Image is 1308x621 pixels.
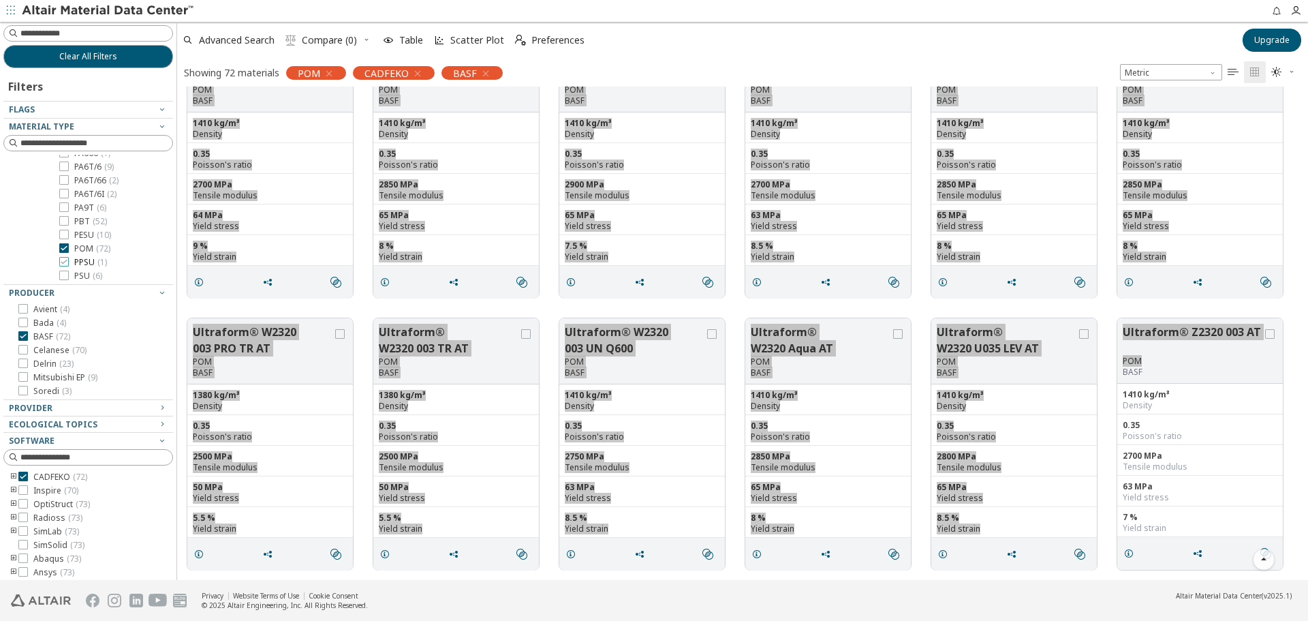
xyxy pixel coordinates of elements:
[324,541,353,568] button: Similar search
[1117,269,1146,296] button: Details
[379,160,533,170] div: Poisson's ratio
[751,482,905,493] div: 65 MPa
[1123,95,1262,106] p: BASF
[3,102,173,118] button: Flags
[9,402,52,414] span: Provider
[931,541,960,568] button: Details
[1068,541,1097,568] button: Similar search
[937,95,1076,106] p: BASF
[330,549,341,560] i: 
[565,179,719,190] div: 2900 MPa
[751,179,905,190] div: 2700 MPa
[74,189,116,200] span: PA6T/6I
[751,190,905,201] div: Tensile modulus
[88,372,97,383] span: ( 9 )
[696,541,725,568] button: Similar search
[202,591,223,601] a: Privacy
[751,493,905,504] div: Yield stress
[74,216,107,227] span: PBT
[937,493,1091,504] div: Yield stress
[302,35,357,45] span: Compare (0)
[751,513,905,524] div: 8 %
[565,493,719,504] div: Yield stress
[1000,269,1029,296] button: Share
[565,513,719,524] div: 8.5 %
[559,541,588,568] button: Details
[60,566,74,578] span: ( 73 )
[1243,29,1301,52] button: Upgrade
[379,462,533,473] div: Tensile modulus
[937,324,1076,357] button: Ultraform® W2320 U035 LEV AT
[937,149,1091,160] div: 0.35
[565,421,719,431] div: 0.35
[3,400,173,416] button: Provider
[33,540,84,551] span: SimSolid
[1123,210,1277,221] div: 65 MPa
[33,372,97,383] span: Mitsubishi EP
[364,67,409,79] span: CADFEKO
[1123,461,1277,472] div: Tensile modulus
[68,512,82,524] span: ( 73 )
[531,35,585,45] span: Preferences
[937,210,1091,221] div: 65 MPa
[298,67,320,79] span: POM
[696,269,725,296] button: Similar search
[379,493,533,504] div: Yield stress
[751,524,905,534] div: Yield strain
[565,324,704,357] button: Ultraform® W2320 003 UN Q600
[1249,67,1260,78] i: 
[628,269,657,296] button: Share
[565,367,704,378] p: BASF
[3,119,173,135] button: Material Type
[107,188,116,200] span: ( 2 )
[56,331,70,342] span: ( 72 )
[1260,277,1271,288] i: 
[937,524,1091,534] div: Yield strain
[751,252,905,262] div: Yield strain
[193,367,332,378] p: BASF
[1123,523,1277,534] div: Yield strain
[450,35,504,45] span: Scatter Plot
[379,129,533,140] div: Density
[565,252,719,262] div: Yield strain
[193,221,347,232] div: Yield stress
[1228,67,1239,78] i: 
[516,549,527,560] i: 
[9,526,18,537] i: toogle group
[565,524,719,534] div: Yield strain
[565,390,719,401] div: 1410 kg/m³
[57,317,66,329] span: ( 4 )
[937,462,1091,473] div: Tensile modulus
[60,303,69,315] span: ( 4 )
[109,175,119,186] span: ( 2 )
[67,553,81,564] span: ( 73 )
[193,324,332,357] button: Ultraform® W2320 003 PRO TR AT
[3,433,173,449] button: Software
[70,539,84,551] span: ( 73 )
[565,160,719,170] div: Poisson's ratio
[73,471,87,483] span: ( 72 )
[379,482,533,493] div: 50 MPa
[33,331,70,342] span: BASF
[59,51,117,62] span: Clear All Filters
[751,367,890,378] p: BASF
[9,513,18,524] i: toogle group
[72,344,87,356] span: ( 70 )
[565,357,704,367] div: POM
[193,451,347,462] div: 2500 MPa
[9,435,54,446] span: Software
[1123,241,1277,252] div: 8 %
[193,210,347,221] div: 64 MPa
[187,541,216,568] button: Details
[888,277,899,288] i: 
[184,66,279,79] div: Showing 72 materials
[510,541,539,568] button: Similar search
[565,462,719,473] div: Tensile modulus
[453,67,477,79] span: BASF
[104,161,114,172] span: ( 9 )
[1254,35,1290,46] span: Upgrade
[187,269,216,296] button: Details
[1123,451,1277,461] div: 2700 MPa
[882,269,911,296] button: Similar search
[751,431,905,442] div: Poisson's ratio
